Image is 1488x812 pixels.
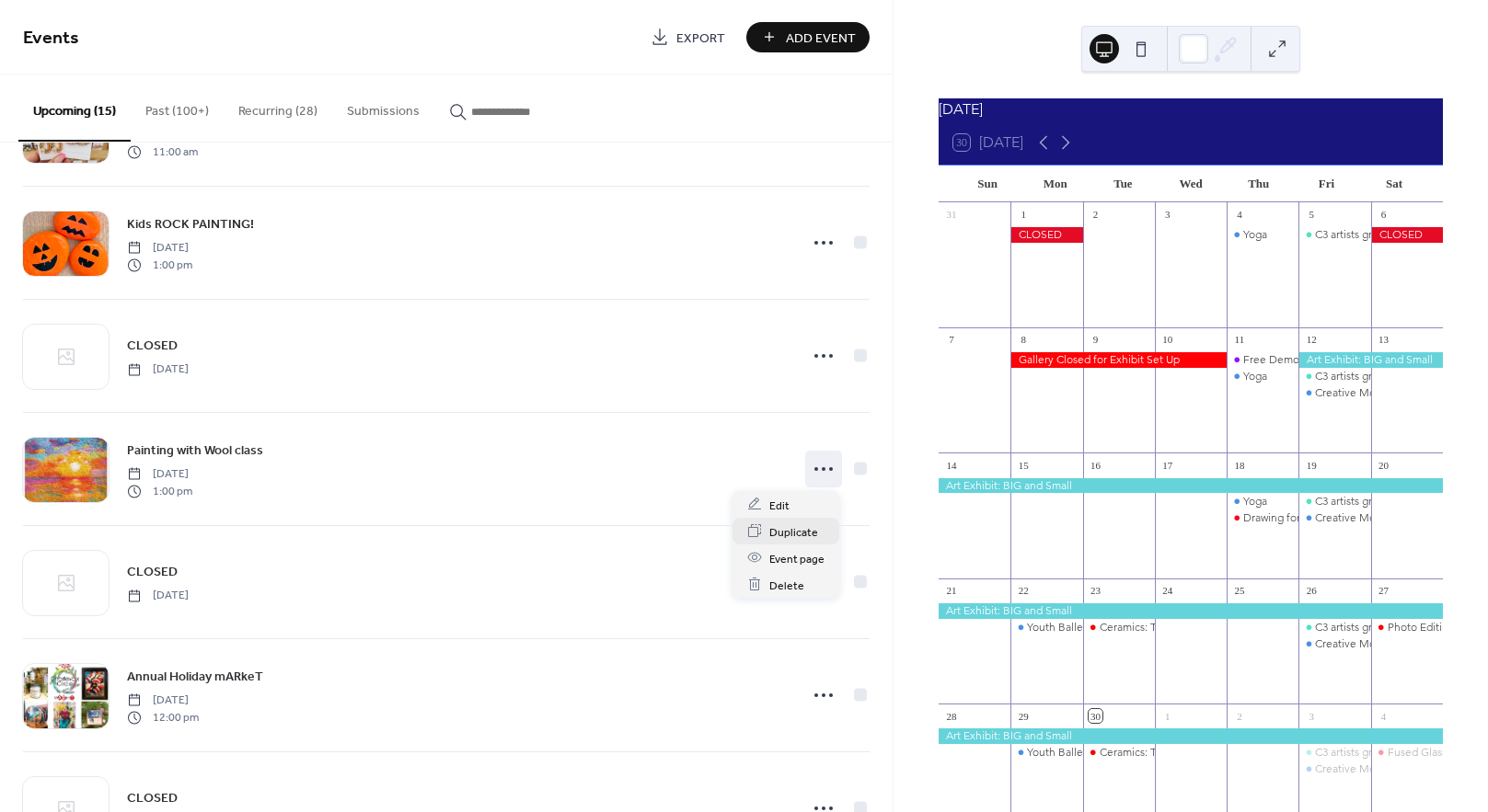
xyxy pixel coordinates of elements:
[1304,208,1318,222] div: 5
[1027,745,1087,761] div: Youth Ballet
[676,29,725,48] span: Export
[1243,369,1267,384] div: Yoga
[127,257,192,273] span: 1:00 pm
[944,208,958,222] div: 31
[1100,745,1248,761] div: Ceramics: Texture Techniques
[1377,333,1390,347] div: 13
[1225,166,1293,202] div: Thu
[939,478,1443,494] div: Art Exhibit: BIG and Small
[1016,584,1030,598] div: 22
[1021,166,1090,202] div: Mon
[1315,620,1391,635] div: C3 artists group
[1100,620,1248,635] div: Ceramics: Texture Techniques
[1298,369,1370,384] div: C3 artists group
[127,666,263,687] a: Annual Holiday mARkeT
[944,584,958,598] div: 21
[127,361,189,378] span: [DATE]
[944,458,958,472] div: 14
[332,74,434,140] button: Submissions
[127,335,178,356] a: CLOSED
[127,466,192,483] span: [DATE]
[1016,333,1030,347] div: 8
[1243,227,1267,243] div: Yoga
[1089,584,1102,598] div: 23
[1090,166,1158,202] div: Tue
[1377,208,1390,222] div: 6
[1298,227,1370,243] div: C3 artists group
[1298,761,1370,777] div: Creative Movement ages 2-4
[127,483,192,499] span: 1:00 pm
[1304,584,1318,598] div: 26
[224,74,332,140] button: Recurring (28)
[1304,458,1318,472] div: 19
[1227,510,1298,526] div: Drawing for Any Artist
[1157,166,1225,202] div: Wed
[1298,620,1370,635] div: C3 artists group
[939,98,1443,120] div: [DATE]
[127,337,178,356] span: CLOSED
[1083,620,1155,635] div: Ceramics: Texture Techniques
[1089,458,1102,472] div: 16
[127,240,192,257] span: [DATE]
[131,74,224,140] button: Past (100+)
[939,603,1443,619] div: Art Exhibit: BIG and Small
[1243,494,1267,509] div: Yoga
[1083,745,1155,761] div: Ceramics: Texture Techniques
[769,576,804,595] span: Delete
[1227,369,1298,384] div: Yoga
[1232,584,1246,598] div: 25
[1010,745,1082,761] div: Youth Ballet
[1298,385,1370,401] div: Creative Movement ages 2-4
[1160,584,1174,598] div: 24
[1298,745,1370,761] div: C3 artists group
[127,563,178,582] span: CLOSED
[1298,494,1370,509] div: C3 artists group
[1293,166,1361,202] div: Fri
[1388,745,1474,761] div: Fused Glass Class
[1227,494,1298,509] div: Yoga
[127,709,199,726] span: 12:00 pm
[1089,709,1102,723] div: 30
[1232,333,1246,347] div: 11
[1371,620,1443,635] div: Photo Editing in Lightroom & Photoshop
[1298,636,1370,652] div: Creative Movement ages 2-4
[127,787,178,808] a: CLOSED
[127,789,178,808] span: CLOSED
[1010,620,1082,635] div: Youth Ballet
[1232,709,1246,723] div: 2
[944,333,958,347] div: 7
[127,213,254,234] a: Kids ROCK PAINTING!
[23,20,79,56] span: Events
[1016,709,1030,723] div: 29
[127,561,178,582] a: CLOSED
[1089,333,1102,347] div: 9
[1010,227,1082,243] div: CLOSED
[127,440,263,461] a: Painting with Wool class
[127,588,189,604] span: [DATE]
[1027,620,1087,635] div: Youth Ballet
[1304,709,1318,723] div: 3
[127,692,199,709] span: [DATE]
[1304,333,1318,347] div: 12
[1160,709,1174,723] div: 1
[746,22,870,52] button: Add Event
[1232,458,1246,472] div: 18
[18,74,131,142] button: Upcoming (15)
[953,166,1021,202] div: Sun
[944,709,958,723] div: 28
[1360,166,1428,202] div: Sat
[939,728,1443,744] div: Art Exhibit: BIG and Small
[1232,208,1246,222] div: 4
[127,668,263,687] span: Annual Holiday mARkeT
[1010,352,1227,368] div: Gallery Closed for Exhibit Set Up
[1160,333,1174,347] div: 10
[1089,208,1102,222] div: 2
[1371,227,1443,243] div: CLOSED
[637,22,739,52] a: Export
[1315,227,1391,243] div: C3 artists group
[1227,352,1298,368] div: Free Demo: Blacksmith artist Joe Lafata
[1315,494,1391,509] div: C3 artists group
[769,522,818,542] span: Duplicate
[1377,709,1390,723] div: 4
